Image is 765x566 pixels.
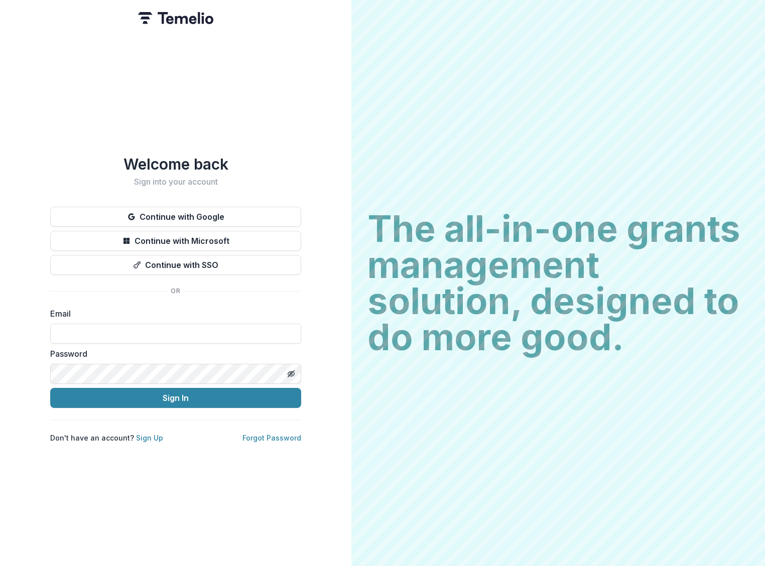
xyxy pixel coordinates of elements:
a: Sign Up [136,434,163,442]
label: Password [50,348,295,360]
a: Forgot Password [242,434,301,442]
button: Continue with SSO [50,255,301,275]
label: Email [50,308,295,320]
button: Sign In [50,388,301,408]
img: Temelio [138,12,213,24]
h2: Sign into your account [50,177,301,187]
p: Don't have an account? [50,433,163,443]
button: Toggle password visibility [283,366,299,382]
h1: Welcome back [50,155,301,173]
button: Continue with Microsoft [50,231,301,251]
button: Continue with Google [50,207,301,227]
